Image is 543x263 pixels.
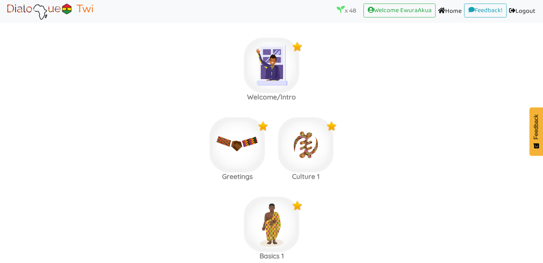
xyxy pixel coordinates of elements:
[363,4,436,18] a: Welcome EwuraAkua
[210,117,265,172] img: greetings.3fee7869.jpg
[5,2,95,20] img: Brand
[326,121,337,131] img: x9Y5jP2O4Z5kwAAAABJRU5ErkJggg==
[272,172,340,181] h3: Culture 1
[529,107,543,156] button: Feedback - Show survey
[203,172,272,181] h3: Greetings
[507,4,538,20] a: Logout
[292,200,303,211] img: x9Y5jP2O4Z5kwAAAABJRU5ErkJggg==
[464,4,507,18] a: Feedback!
[533,114,539,139] span: Feedback
[237,93,306,101] h3: Welcome/Intro
[244,197,299,252] img: akan-man-gold.ebcf6999.png
[278,117,333,172] img: adinkra_beredum.b0fe9998.png
[292,41,303,52] img: x9Y5jP2O4Z5kwAAAABJRU5ErkJggg==
[258,121,268,131] img: x9Y5jP2O4Z5kwAAAABJRU5ErkJggg==
[237,252,306,260] h3: Basics 1
[436,4,464,20] a: Home
[244,38,299,93] img: welcome-textile.9f7a6d7f.png
[337,5,356,15] p: x 48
